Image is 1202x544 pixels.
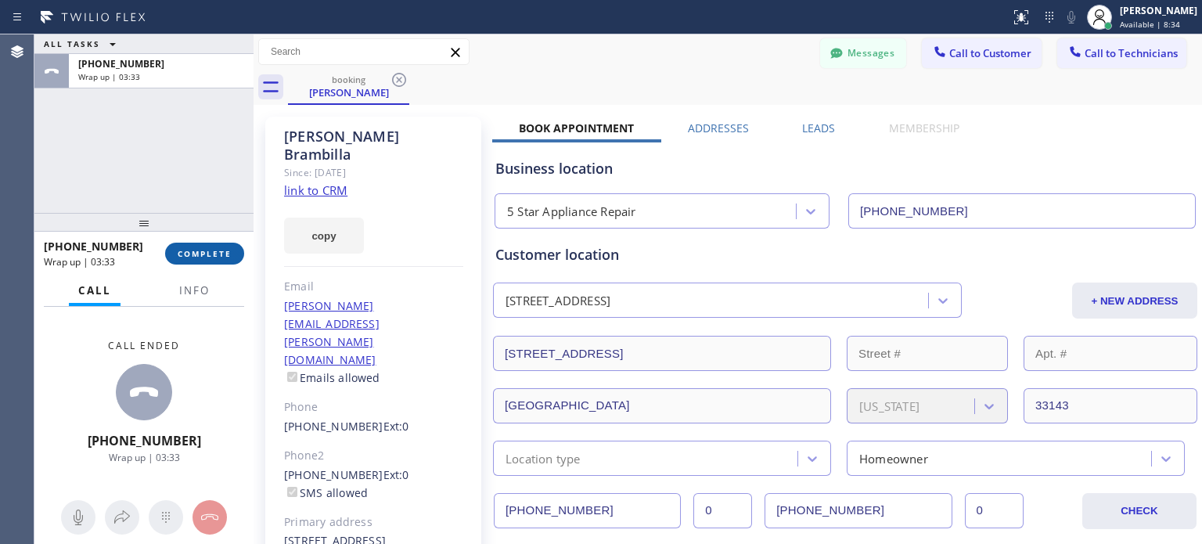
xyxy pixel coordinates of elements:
button: Open directory [105,500,139,535]
span: Wrap up | 03:33 [109,451,180,464]
label: Book Appointment [519,121,634,135]
button: Info [170,276,219,306]
div: Phone [284,398,463,416]
input: Phone Number [848,193,1196,229]
input: Emails allowed [287,372,297,382]
div: [STREET_ADDRESS] [506,292,610,310]
input: Ext. [693,493,752,528]
input: SMS allowed [287,487,297,497]
span: Call to Technicians [1085,46,1178,60]
label: Emails allowed [284,370,380,385]
div: Location type [506,449,581,467]
button: Call to Customer [922,38,1042,68]
div: Since: [DATE] [284,164,463,182]
div: Business location [495,158,1195,179]
span: Wrap up | 03:33 [78,71,140,82]
button: CHECK [1082,493,1197,529]
div: Primary address [284,513,463,531]
button: Call to Technicians [1057,38,1186,68]
div: Homeowner [859,449,928,467]
label: SMS allowed [284,485,368,500]
div: Phone2 [284,447,463,465]
span: Info [179,283,210,297]
label: Membership [889,121,959,135]
span: Available | 8:34 [1120,19,1180,30]
span: [PHONE_NUMBER] [88,432,201,449]
a: [PHONE_NUMBER] [284,467,383,482]
div: booking [290,74,408,85]
span: Call to Customer [949,46,1031,60]
span: [PHONE_NUMBER] [78,57,164,70]
input: Ext. 2 [965,493,1024,528]
div: Customer location [495,244,1195,265]
input: Apt. # [1024,336,1197,371]
button: Open dialpad [149,500,183,535]
div: Federico Brambilla [290,70,408,103]
div: 5 Star Appliance Repair [507,203,636,221]
span: [PHONE_NUMBER] [44,239,143,254]
label: Leads [802,121,835,135]
input: Street # [847,336,1008,371]
input: Search [259,39,469,64]
div: [PERSON_NAME] [1120,4,1197,17]
span: Call [78,283,111,297]
button: ALL TASKS [34,34,131,53]
input: Phone Number [494,493,681,528]
button: copy [284,218,364,254]
input: Address [493,336,831,371]
span: Ext: 0 [383,467,409,482]
button: + NEW ADDRESS [1072,283,1197,319]
button: COMPLETE [165,243,244,265]
a: [PHONE_NUMBER] [284,419,383,434]
label: Addresses [688,121,749,135]
input: City [493,388,831,423]
button: Mute [1060,6,1082,28]
input: Phone Number 2 [765,493,952,528]
input: ZIP [1024,388,1197,423]
span: Call ended [108,339,180,352]
div: [PERSON_NAME] Brambilla [284,128,463,164]
button: Mute [61,500,95,535]
a: [PERSON_NAME][EMAIL_ADDRESS][PERSON_NAME][DOMAIN_NAME] [284,298,380,367]
button: Hang up [193,500,227,535]
div: [PERSON_NAME] [290,85,408,99]
button: Call [69,276,121,306]
button: Messages [820,38,906,68]
div: Email [284,278,463,296]
span: ALL TASKS [44,38,100,49]
span: Wrap up | 03:33 [44,255,115,268]
span: COMPLETE [178,248,232,259]
a: link to CRM [284,182,347,198]
span: Ext: 0 [383,419,409,434]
